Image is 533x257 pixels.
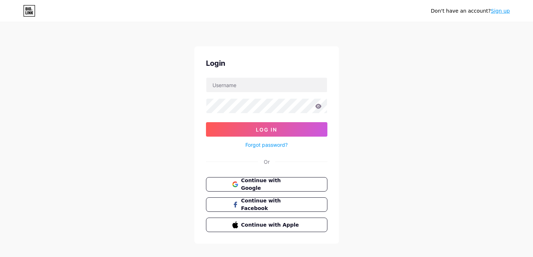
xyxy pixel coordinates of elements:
[206,177,327,192] button: Continue with Google
[264,158,270,166] div: Or
[206,197,327,212] button: Continue with Facebook
[256,127,277,133] span: Log In
[241,221,301,229] span: Continue with Apple
[206,122,327,137] button: Log In
[206,58,327,69] div: Login
[241,177,301,192] span: Continue with Google
[206,78,327,92] input: Username
[431,7,510,15] div: Don't have an account?
[245,141,288,149] a: Forgot password?
[241,197,301,212] span: Continue with Facebook
[206,218,327,232] button: Continue with Apple
[491,8,510,14] a: Sign up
